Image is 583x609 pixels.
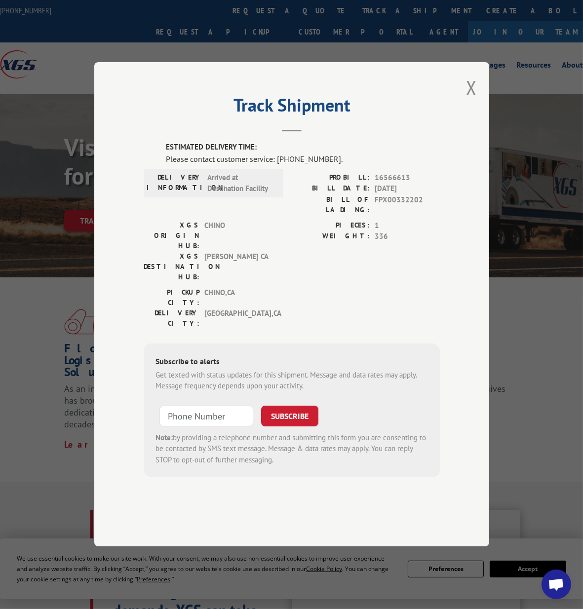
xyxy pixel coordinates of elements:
h2: Track Shipment [144,98,440,117]
span: [DATE] [375,184,440,195]
label: DELIVERY INFORMATION: [147,172,202,194]
div: Please contact customer service: [PHONE_NUMBER]. [166,153,440,165]
label: XGS ORIGIN HUB: [144,220,199,251]
label: PROBILL: [292,172,370,184]
label: ESTIMATED DELIVERY TIME: [166,142,440,153]
label: PICKUP CITY: [144,287,199,308]
span: CHINO [204,220,271,251]
div: by providing a telephone number and submitting this form you are consenting to be contacted by SM... [155,432,428,466]
span: [PERSON_NAME] CA [204,251,271,282]
span: [GEOGRAPHIC_DATA] , CA [204,308,271,329]
label: BILL OF LADING: [292,194,370,215]
strong: Note: [155,433,173,442]
label: DELIVERY CITY: [144,308,199,329]
label: PIECES: [292,220,370,231]
label: XGS DESTINATION HUB: [144,251,199,282]
span: 1 [375,220,440,231]
label: BILL DATE: [292,184,370,195]
button: SUBSCRIBE [261,406,318,426]
span: FPX00332202 [375,194,440,215]
span: 16566613 [375,172,440,184]
span: Arrived at Destination Facility [207,172,274,194]
div: Open chat [542,570,571,599]
span: CHINO , CA [204,287,271,308]
button: Close modal [466,75,477,101]
label: WEIGHT: [292,231,370,243]
div: Subscribe to alerts [155,355,428,370]
div: Get texted with status updates for this shipment. Message and data rates may apply. Message frequ... [155,370,428,392]
span: 336 [375,231,440,243]
input: Phone Number [159,406,253,426]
